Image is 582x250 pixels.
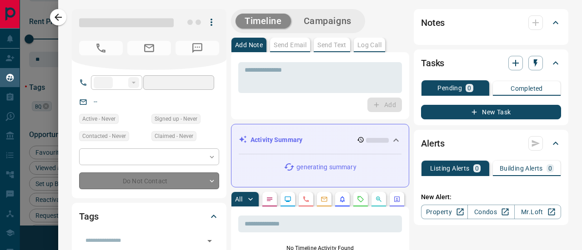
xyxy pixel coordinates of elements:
svg: Notes [266,196,273,203]
p: Completed [511,85,543,92]
h2: Notes [421,15,445,30]
a: Mr.Loft [514,205,561,219]
div: Activity Summary [239,132,401,148]
svg: Lead Browsing Activity [284,196,291,203]
svg: Listing Alerts [339,196,346,203]
p: All [235,196,242,202]
h2: Tags [79,209,98,224]
h2: Alerts [421,136,445,151]
button: Open [203,235,216,247]
p: 0 [467,85,471,91]
span: No Number [176,41,219,55]
button: New Task [421,105,561,119]
span: Signed up - Never [155,114,197,123]
p: 0 [475,165,479,172]
a: -- [94,98,97,105]
p: Pending [437,85,462,91]
div: Notes [421,12,561,34]
svg: Emails [321,196,328,203]
svg: Calls [302,196,310,203]
svg: Agent Actions [393,196,401,203]
p: New Alert: [421,192,561,202]
div: Alerts [421,132,561,154]
button: Campaigns [295,14,361,29]
p: generating summary [296,162,356,172]
a: Condos [467,205,514,219]
span: Claimed - Never [155,132,193,141]
span: No Number [79,41,123,55]
svg: Requests [357,196,364,203]
span: No Email [127,41,171,55]
button: Timeline [236,14,291,29]
p: Add Note [235,42,263,48]
svg: Opportunities [375,196,382,203]
h2: Tasks [421,56,444,70]
p: 0 [548,165,552,172]
div: Tags [79,206,219,227]
span: Active - Never [82,114,115,123]
p: Building Alerts [500,165,543,172]
p: Listing Alerts [430,165,470,172]
span: Contacted - Never [82,132,126,141]
a: Property [421,205,468,219]
div: Do Not Contact [79,172,219,189]
p: Activity Summary [251,135,302,145]
div: Tasks [421,52,561,74]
